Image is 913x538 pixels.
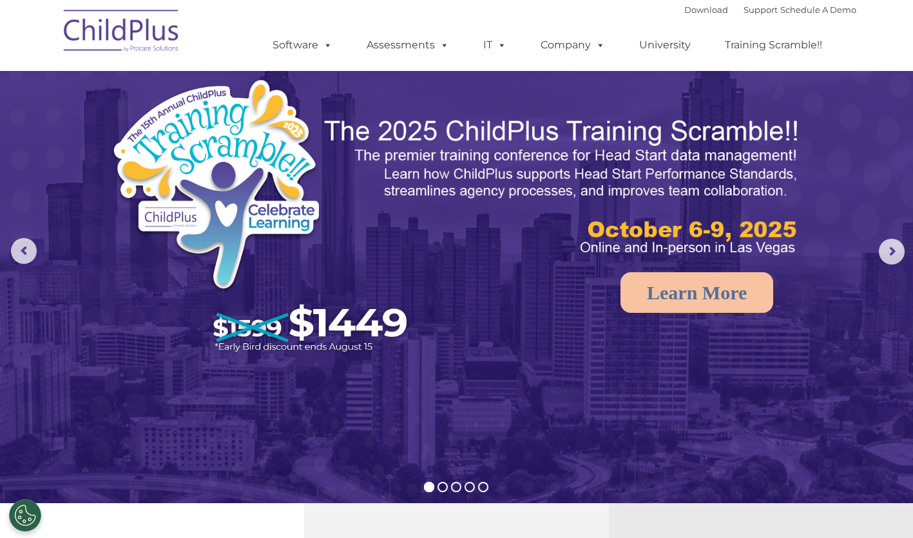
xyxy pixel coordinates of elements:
[354,32,462,58] a: Assessments
[684,5,856,15] font: |
[712,32,835,58] a: Training Scramble!!
[780,5,856,15] a: Schedule A Demo
[684,5,728,15] a: Download
[620,272,773,313] a: Learn More
[528,32,618,58] a: Company
[626,32,704,58] a: University
[57,1,186,65] img: ChildPlus by Procare Solutions
[744,5,778,15] a: Support
[9,499,41,532] button: Cookies Settings
[260,32,345,58] a: Software
[470,32,519,58] a: IT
